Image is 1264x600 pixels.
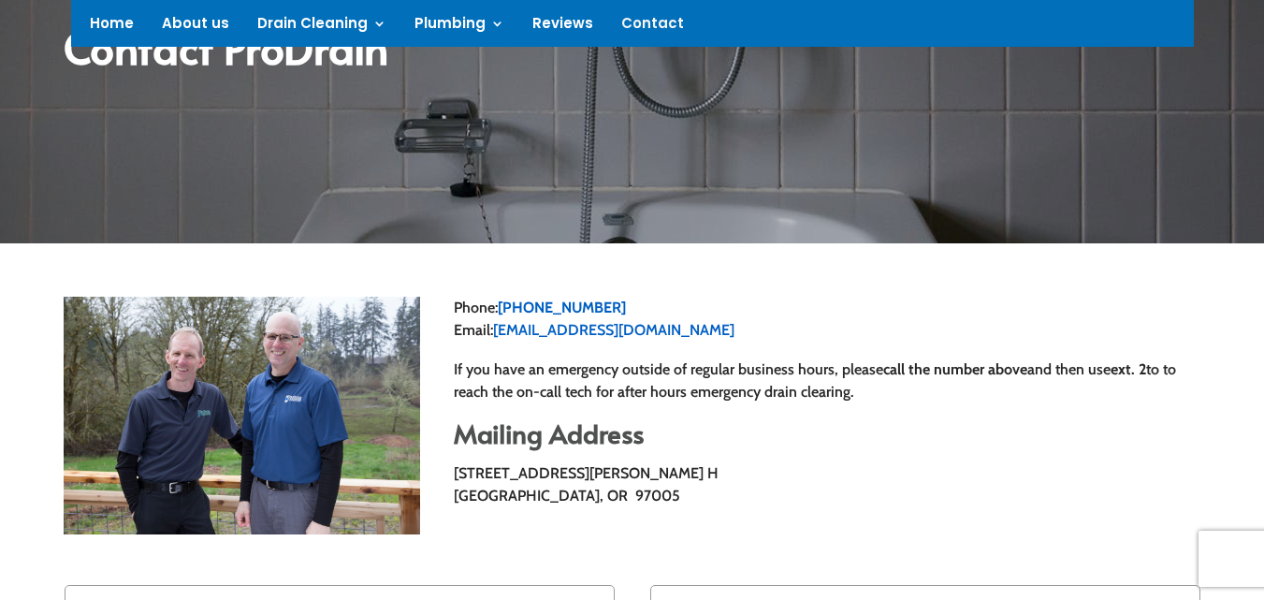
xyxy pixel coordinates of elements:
span: [STREET_ADDRESS][PERSON_NAME] H [454,464,719,482]
a: [PHONE_NUMBER] [498,299,626,316]
img: _MG_4209 (1) [64,297,420,534]
h2: Contact ProDrain [64,25,1201,78]
span: Email: [454,321,493,339]
strong: call the number above [883,360,1027,378]
span: and then use [1027,360,1111,378]
a: Plumbing [414,17,504,37]
span: Phone: [454,299,498,316]
a: [EMAIL_ADDRESS][DOMAIN_NAME] [493,321,734,339]
a: About us [162,17,229,37]
strong: ext. 2 [1111,360,1146,378]
span: [GEOGRAPHIC_DATA], OR 97005 [454,487,680,505]
a: Home [90,17,134,37]
h2: Mailing Address [454,420,1200,456]
span: If you have an emergency outside of regular business hours, please [454,360,883,378]
a: Drain Cleaning [257,17,386,37]
a: Reviews [532,17,593,37]
a: Contact [621,17,684,37]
